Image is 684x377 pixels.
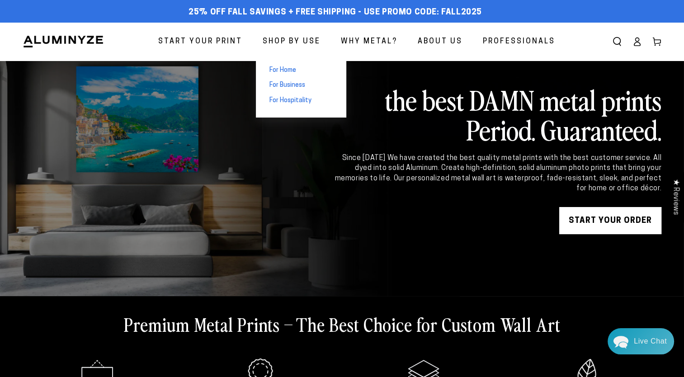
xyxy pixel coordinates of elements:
[341,35,397,48] span: Why Metal?
[256,30,327,54] a: Shop By Use
[269,96,311,105] span: For Hospitality
[667,172,684,222] div: Click to open Judge.me floating reviews tab
[333,153,661,194] div: Since [DATE] We have created the best quality metal prints with the best customer service. All dy...
[333,85,661,144] h2: the best DAMN metal prints Period. Guaranteed.
[256,93,346,108] a: For Hospitality
[483,35,555,48] span: Professionals
[124,312,561,336] h2: Premium Metal Prints – The Best Choice for Custom Wall Art
[559,207,661,234] a: START YOUR Order
[151,30,249,54] a: Start Your Print
[269,81,305,90] span: For Business
[256,63,346,78] a: For Home
[256,78,346,93] a: For Business
[608,328,674,354] div: Chat widget toggle
[411,30,469,54] a: About Us
[189,8,482,18] span: 25% off FALL Savings + Free Shipping - Use Promo Code: FALL2025
[158,35,242,48] span: Start Your Print
[263,35,321,48] span: Shop By Use
[269,66,296,75] span: For Home
[418,35,462,48] span: About Us
[476,30,562,54] a: Professionals
[334,30,404,54] a: Why Metal?
[634,328,667,354] div: Contact Us Directly
[607,32,627,52] summary: Search our site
